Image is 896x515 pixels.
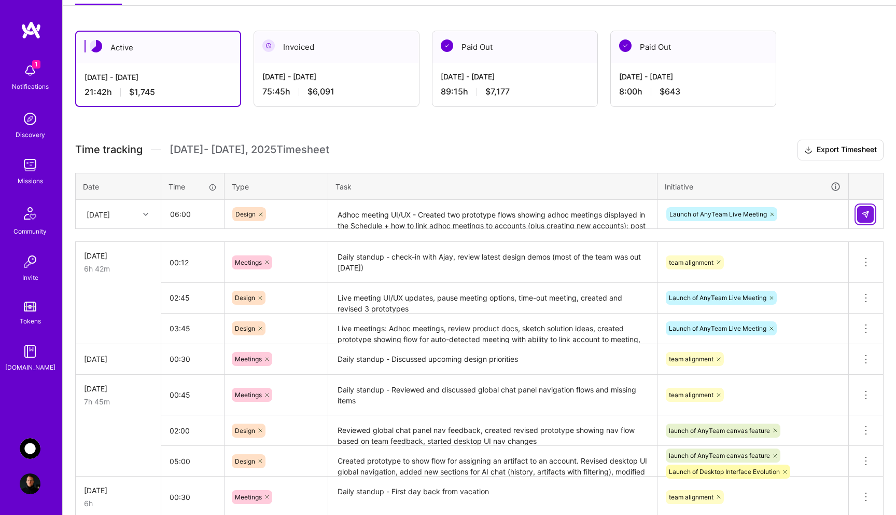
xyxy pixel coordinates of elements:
[5,362,55,373] div: [DOMAIN_NAME]
[669,259,713,266] span: team alignment
[235,259,262,266] span: Meetings
[254,31,419,63] div: Invoiced
[235,210,256,218] span: Design
[329,345,656,374] textarea: Daily standup - Discussed upcoming design priorities
[161,417,224,444] input: HH:MM
[84,250,152,261] div: [DATE]
[76,173,161,200] th: Date
[87,209,110,220] div: [DATE]
[329,315,656,343] textarea: Live meetings: Adhoc meetings, review product docs, sketch solution ideas, created prototype show...
[21,21,41,39] img: logo
[329,243,656,282] textarea: Daily standup - check-in with Ajay, review latest design demos (most of the team was out [DATE])
[161,284,224,311] input: HH:MM
[329,416,656,445] textarea: Reviewed global chat panel nav feedback, created revised prototype showing nav flow based on team...
[32,60,40,69] span: 1
[329,447,656,476] textarea: Created prototype to show flow for assigning an artifact to an account. Revised desktop UI global...
[441,71,589,82] div: [DATE] - [DATE]
[161,448,224,475] input: HH:MM
[13,226,47,237] div: Community
[84,396,152,407] div: 7h 45m
[669,391,713,399] span: team alignment
[797,140,884,160] button: Export Timesheet
[669,468,780,476] span: Launch of Desktop Interface Evolution
[235,355,262,363] span: Meetings
[660,86,680,97] span: $643
[17,473,43,494] a: User Avatar
[22,272,38,283] div: Invite
[20,251,40,272] img: Invite
[85,72,232,83] div: [DATE] - [DATE]
[669,452,770,459] span: launch of AnyTeam canvas feature
[611,31,776,63] div: Paid Out
[857,206,875,223] div: null
[262,39,275,52] img: Invoiced
[84,383,152,394] div: [DATE]
[262,71,411,82] div: [DATE] - [DATE]
[619,71,767,82] div: [DATE] - [DATE]
[235,294,255,302] span: Design
[75,143,143,156] span: Time tracking
[262,86,411,97] div: 75:45 h
[20,60,40,81] img: bell
[18,175,43,186] div: Missions
[235,493,262,501] span: Meetings
[17,438,43,459] a: AnyTeam: Team for AI-Powered Sales Platform
[329,376,656,415] textarea: Daily standup - Reviewed and discussed global chat panel navigation flows and missing items
[329,284,656,313] textarea: Live meeting UI/UX updates, pause meeting options, time-out meeting, created and revised 3 protot...
[485,86,510,97] span: $7,177
[85,87,232,98] div: 21:42 h
[161,483,224,511] input: HH:MM
[20,473,40,494] img: User Avatar
[169,181,217,192] div: Time
[76,32,240,63] div: Active
[161,381,224,409] input: HH:MM
[329,201,656,228] textarea: Adhoc meeting UI/UX - Created two prototype flows showing adhoc meetings displayed in the Schedul...
[12,81,49,92] div: Notifications
[235,324,255,332] span: Design
[143,212,148,217] i: icon Chevron
[669,324,766,332] span: Launch of AnyTeam Live Meeting
[84,263,152,274] div: 6h 42m
[161,315,224,342] input: HH:MM
[84,354,152,364] div: [DATE]
[170,143,329,156] span: [DATE] - [DATE] , 2025 Timesheet
[16,129,45,140] div: Discovery
[665,181,841,193] div: Initiative
[90,40,102,52] img: Active
[225,173,328,200] th: Type
[861,210,870,219] img: Submit
[235,391,262,399] span: Meetings
[20,341,40,362] img: guide book
[804,145,813,156] i: icon Download
[669,355,713,363] span: team alignment
[20,155,40,175] img: teamwork
[18,201,43,226] img: Community
[84,485,152,496] div: [DATE]
[307,86,334,97] span: $6,091
[619,39,632,52] img: Paid Out
[84,498,152,509] div: 6h
[669,493,713,501] span: team alignment
[328,173,657,200] th: Task
[24,302,36,311] img: tokens
[619,86,767,97] div: 8:00 h
[20,109,40,129] img: discovery
[20,438,40,459] img: AnyTeam: Team for AI-Powered Sales Platform
[669,294,766,302] span: Launch of AnyTeam Live Meeting
[441,86,589,97] div: 89:15 h
[161,249,224,276] input: HH:MM
[669,427,770,435] span: launch of AnyTeam canvas feature
[235,457,255,465] span: Design
[161,345,224,373] input: HH:MM
[669,210,767,218] span: Launch of AnyTeam Live Meeting
[432,31,597,63] div: Paid Out
[235,427,255,435] span: Design
[441,39,453,52] img: Paid Out
[162,200,223,228] input: HH:MM
[129,87,155,98] span: $1,745
[20,316,41,327] div: Tokens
